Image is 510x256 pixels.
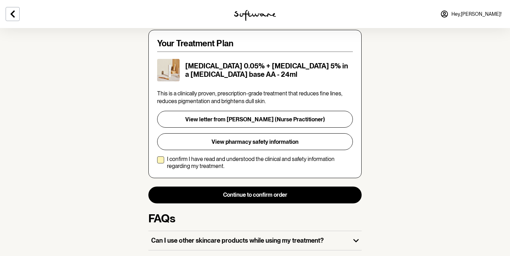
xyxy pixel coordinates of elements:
[451,11,502,17] span: Hey, [PERSON_NAME] !
[167,156,353,169] p: I confirm I have read and understood the clinical and safety information regarding my treatment.
[148,231,362,250] button: Can I use other skincare products while using my treatment?
[157,111,353,128] button: View letter from [PERSON_NAME] (Nurse Practitioner)
[151,237,348,244] h3: Can I use other skincare products while using my treatment?
[436,6,506,22] a: Hey,[PERSON_NAME]!
[234,10,276,21] img: software logo
[148,187,362,203] button: Continue to confirm order
[157,133,353,150] button: View pharmacy safety information
[157,90,342,105] span: This is a clinically proven, prescription-grade treatment that reduces fine lines, reduces pigmen...
[185,62,353,79] h5: [MEDICAL_DATA] 0.05% + [MEDICAL_DATA] 5% in a [MEDICAL_DATA] base AA - 24ml
[148,212,362,225] h3: FAQs
[157,39,353,49] h4: Your Treatment Plan
[157,59,180,81] img: ckrjybs9h00003h5xsftakopd.jpg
